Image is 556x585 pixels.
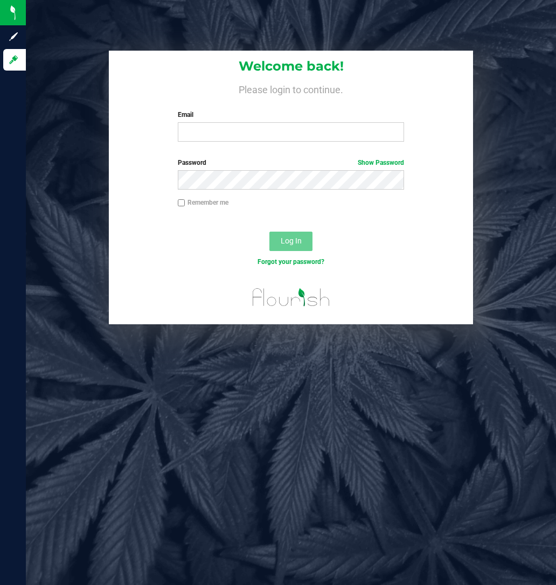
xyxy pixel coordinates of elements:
img: flourish_logo.svg [246,278,337,317]
a: Show Password [358,159,404,166]
label: Email [178,110,405,120]
input: Remember me [178,199,185,207]
inline-svg: Sign up [8,31,19,42]
inline-svg: Log in [8,54,19,65]
span: Log In [281,236,302,245]
h1: Welcome back! [109,59,473,73]
button: Log In [269,232,312,251]
label: Remember me [178,198,228,207]
span: Password [178,159,206,166]
h4: Please login to continue. [109,82,473,95]
a: Forgot your password? [258,258,324,266]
